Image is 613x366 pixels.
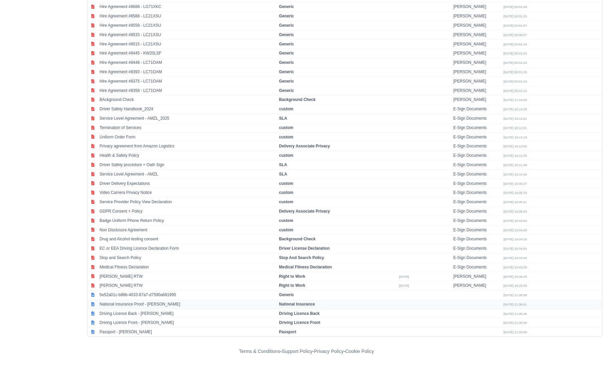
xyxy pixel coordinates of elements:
[452,142,502,151] td: E-Sign Documents
[279,97,315,102] strong: Background Check
[239,349,280,354] a: Terms & Conditions
[452,160,502,169] td: E-Sign Documents
[98,132,277,142] td: Uniform Order Form
[503,247,527,250] small: [DATE] 16:04:04
[503,256,527,260] small: [DATE] 16:03:42
[452,169,502,179] td: E-Sign Documents
[279,162,287,167] strong: SLA
[279,116,287,121] strong: SLA
[452,132,502,142] td: E-Sign Documents
[345,349,374,354] a: Cookie Policy
[279,32,294,37] strong: Generic
[452,77,502,86] td: [PERSON_NAME]
[452,272,502,281] td: [PERSON_NAME]
[279,302,315,307] strong: National Insurance
[503,33,527,37] small: [DATE] 00:00:57
[279,237,315,241] strong: Background Check
[282,349,313,354] a: Support Policy
[279,274,305,279] strong: Right to Work
[452,244,502,253] td: E-Sign Documents
[452,86,502,95] td: [PERSON_NAME]
[98,299,277,309] td: National Insurance Proof - [PERSON_NAME]
[98,188,277,198] td: Video Camera Privacy Notice
[98,309,277,318] td: Driving Licence Back - [PERSON_NAME]
[98,225,277,235] td: Non Disclosure Agreement
[279,228,293,232] strong: custom
[279,246,329,251] strong: Driver License Declaration
[116,348,497,355] div: - - -
[580,334,613,366] div: Chat Widget
[503,14,527,18] small: [DATE] 00:01:25
[452,95,502,105] td: [PERSON_NAME]
[452,2,502,12] td: [PERSON_NAME]
[98,318,277,328] td: Driving Licence Front - [PERSON_NAME]
[279,320,320,325] strong: Driving Licence Front
[452,253,502,262] td: E-Sign Documents
[452,114,502,123] td: E-Sign Documents
[279,51,294,55] strong: Generic
[503,80,527,83] small: [DATE] 00:01:10
[98,272,277,281] td: [PERSON_NAME] RTW
[98,216,277,225] td: Badge Uniform Phone Return Policy
[503,330,527,334] small: [DATE] 21:33:58
[314,349,344,354] a: Privacy Policy
[503,265,527,269] small: [DATE] 16:03:28
[503,312,527,316] small: [DATE] 21:35:36
[503,284,527,287] small: [DATE] 15:20:59
[503,293,527,297] small: [DATE] 21:39:39
[452,262,502,272] td: E-Sign Documents
[98,86,277,95] td: Hire Agreement #8358 - LC71OAM
[98,67,277,77] td: Hire Agreement #8393 - LC71OAM
[98,235,277,244] td: Drug and Alcohol testing consent
[98,328,277,337] td: Passport - [PERSON_NAME]
[503,172,527,176] small: [DATE] 16:10:45
[503,51,527,55] small: [DATE] 00:01:24
[503,42,527,46] small: [DATE] 00:01:19
[279,60,294,65] strong: Generic
[452,188,502,198] td: E-Sign Documents
[98,105,277,114] td: Driver Safety Handbook_2024
[503,126,527,130] small: [DATE] 16:13:21
[452,179,502,188] td: E-Sign Documents
[503,210,527,213] small: [DATE] 16:05:03
[98,160,277,169] td: Driver Safety procedure + Oath Sign
[452,12,502,21] td: [PERSON_NAME]
[98,151,277,160] td: Health & Safety Policy
[452,225,502,235] td: E-Sign Documents
[98,114,277,123] td: Service Level Agreement - AMZL_2025
[98,77,277,86] td: Hire Agreement #8375 - LC71OAM
[452,151,502,160] td: E-Sign Documents
[503,154,527,157] small: [DATE] 16:12:05
[503,61,527,65] small: [DATE] 00:01:25
[279,14,294,18] strong: Generic
[98,262,277,272] td: Medical Fitness Declaration
[399,284,409,287] small: [DATE]
[279,144,330,148] strong: Delivery Associate Privacy
[279,70,294,74] strong: Generic
[503,302,527,306] small: [DATE] 21:36:41
[98,169,277,179] td: Service Level Agreement - AMZL
[279,4,294,9] strong: Generic
[98,244,277,253] td: EC or EEA Driving Licence Declaration Form
[452,49,502,58] td: [PERSON_NAME]
[279,311,319,316] strong: Driving Licence Back
[452,123,502,132] td: E-Sign Documents
[503,98,527,102] small: [DATE] 21:54:20
[503,117,527,120] small: [DATE] 16:14:01
[503,144,527,148] small: [DATE] 16:13:05
[279,200,293,204] strong: custom
[98,290,277,300] td: 5e52a01c-b88b-4033-87a7-d7590a681995
[452,67,502,77] td: [PERSON_NAME]
[503,107,527,111] small: [DATE] 16:14:30
[452,207,502,216] td: E-Sign Documents
[503,135,527,139] small: [DATE] 16:13:18
[279,135,293,139] strong: custom
[279,330,296,334] strong: Passport
[452,39,502,49] td: [PERSON_NAME]
[98,142,277,151] td: Privacy agreement from Amazon Logistics
[503,237,527,241] small: [DATE] 16:04:16
[279,292,294,297] strong: Generic
[399,275,409,278] small: [DATE]
[98,39,277,49] td: Hire Agreement #8515 - LC21XSU
[279,255,324,260] strong: Stop And Search Policy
